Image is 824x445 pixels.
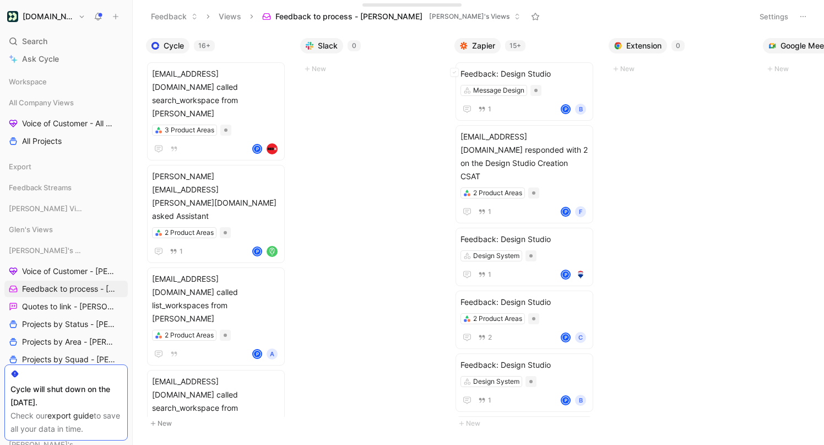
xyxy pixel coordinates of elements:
div: Design System [473,376,519,387]
div: Export [4,158,128,175]
button: New [300,62,446,76]
button: Zapier [454,38,501,53]
div: Export [4,158,128,178]
span: Export [9,161,31,172]
div: Message Design [473,85,524,96]
div: [PERSON_NAME] Views [4,200,128,217]
span: 1 [488,208,491,215]
button: Customer.io[DOMAIN_NAME] [4,9,88,24]
a: [EMAIL_ADDRESS][DOMAIN_NAME] responded with 2 on the Design Studio Creation CSAT2 Product Areas1PF [456,125,593,223]
span: Feedback: Design Studio [460,296,588,309]
button: Feedback to process - [PERSON_NAME][PERSON_NAME]'s Views [257,8,525,25]
span: Voice of Customer - [PERSON_NAME] [22,266,116,277]
div: All Company ViewsVoice of Customer - All AreasAll Projects [4,94,128,149]
span: Voice of Customer - All Areas [22,118,113,129]
div: Search [4,33,128,50]
div: P [253,145,261,153]
span: [EMAIL_ADDRESS][DOMAIN_NAME] responded with 2 on the Design Studio Creation CSAT [460,130,588,183]
span: Search [22,35,47,48]
div: Extension0New [604,33,758,81]
span: Projects by Area - [PERSON_NAME] [22,336,116,347]
a: [PERSON_NAME][EMAIL_ADDRESS][PERSON_NAME][DOMAIN_NAME] asked Assistant2 Product Areas1Plogo [147,165,285,263]
div: 2 Product Areas [473,187,522,199]
span: Feedback to process - [PERSON_NAME] [275,11,422,22]
a: Feedback: Design StudioMessage Design1PB [456,62,593,121]
span: All Company Views [9,97,74,108]
span: [PERSON_NAME][EMAIL_ADDRESS][PERSON_NAME][DOMAIN_NAME] asked Assistant [152,170,280,223]
span: [EMAIL_ADDRESS][DOMAIN_NAME] called list_workspaces from [PERSON_NAME] [152,272,280,325]
div: All Company Views [4,94,128,111]
button: 1 [476,206,494,218]
span: 1 [180,248,183,255]
div: 0 [348,40,361,51]
a: Voice of Customer - All Areas [4,115,128,132]
div: Feedback Streams [4,179,128,199]
div: 2 Product Areas [473,313,522,324]
button: 2 [476,331,494,344]
div: Glen's Views [4,221,128,238]
div: P [562,271,570,278]
span: Extension [626,40,662,51]
span: Projects by Squad - [PERSON_NAME] [22,354,116,365]
a: Feedback: Design Studio2 Product Areas2PC [456,291,593,349]
div: 15+ [505,40,525,51]
a: Quotes to link - [PERSON_NAME] [4,298,128,315]
div: A [267,349,278,360]
button: 1 [476,269,494,281]
button: Slack [300,38,343,53]
button: Settings [755,9,793,24]
div: 2 Product Areas [165,227,214,238]
div: B [575,104,586,115]
span: [EMAIL_ADDRESS][DOMAIN_NAME] called search_workspace from [PERSON_NAME] [152,375,280,428]
span: [EMAIL_ADDRESS][DOMAIN_NAME] called search_workspace from [PERSON_NAME] [152,67,280,120]
div: P [253,248,261,255]
div: [PERSON_NAME]'s ViewsVoice of Customer - [PERSON_NAME]Feedback to process - [PERSON_NAME]Quotes t... [4,242,128,385]
span: Feedback Streams [9,182,72,193]
span: Workspace [9,76,47,87]
div: Feedback Streams [4,179,128,196]
div: Design System [473,250,519,261]
div: Cycle will shut down on the [DATE]. [10,383,122,409]
div: Zapier15+New [450,33,604,436]
img: logo [267,143,278,154]
span: 2 [488,334,492,341]
div: Cycle16+New [142,33,296,436]
span: Quotes to link - [PERSON_NAME] [22,301,115,312]
div: [PERSON_NAME] Views [4,200,128,220]
a: Voice of Customer - [PERSON_NAME] [4,263,128,280]
div: Glen's Views [4,221,128,241]
button: 1 [167,245,185,258]
div: P [562,105,570,113]
div: P [562,396,570,404]
a: Projects by Status - [PERSON_NAME] [4,316,128,333]
img: logo [575,269,586,280]
span: [PERSON_NAME] Views [9,203,84,214]
div: [PERSON_NAME]'s Views [4,242,128,259]
h1: [DOMAIN_NAME] [23,12,74,22]
span: Slack [318,40,338,51]
span: All Projects [22,136,62,147]
div: 0 [671,40,685,51]
div: Check our to save all your data in time. [10,409,122,436]
button: New [609,62,754,76]
div: 3 Product Areas [165,125,214,136]
span: 1 [488,397,491,404]
a: Projects by Area - [PERSON_NAME] [4,334,128,350]
button: Extension [609,38,667,53]
div: Slack0New [296,33,450,81]
button: Feedback [146,8,203,25]
span: 1 [488,106,491,112]
div: B [575,395,586,406]
button: 1 [476,103,494,115]
a: Ask Cycle [4,51,128,67]
span: 1 [488,271,491,278]
div: P [562,208,570,216]
button: Cycle [146,38,189,53]
span: Zapier [472,40,495,51]
div: P [562,334,570,341]
a: Feedback: Design StudioDesign System1PB [456,353,593,412]
span: Projects by Status - [PERSON_NAME] [22,319,116,330]
div: 16+ [194,40,215,51]
a: Projects by Squad - [PERSON_NAME] [4,351,128,368]
div: F [575,206,586,217]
